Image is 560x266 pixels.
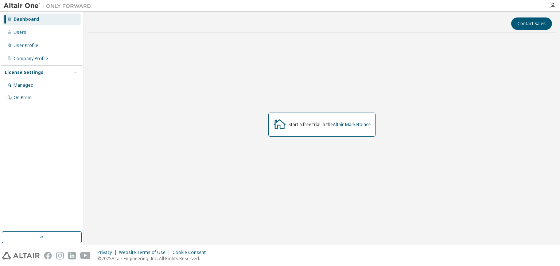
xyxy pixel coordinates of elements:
img: Altair One [4,2,95,9]
div: Start a free trial in the [288,122,371,128]
div: Website Terms of Use [119,250,172,255]
img: instagram.svg [56,252,64,259]
img: altair_logo.svg [2,252,40,259]
div: Company Profile [13,56,48,62]
div: License Settings [5,70,43,75]
div: Managed [13,82,34,88]
img: youtube.svg [80,252,91,259]
div: On Prem [13,95,32,101]
div: Privacy [97,250,119,255]
img: linkedin.svg [68,252,76,259]
div: User Profile [13,43,38,48]
div: Users [13,30,26,35]
p: © 2025 Altair Engineering, Inc. All Rights Reserved. [97,255,210,262]
img: facebook.svg [44,252,52,259]
button: Contact Sales [511,17,552,30]
div: Dashboard [13,16,39,22]
div: Cookie Consent [172,250,210,255]
a: Altair Marketplace [333,121,371,128]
